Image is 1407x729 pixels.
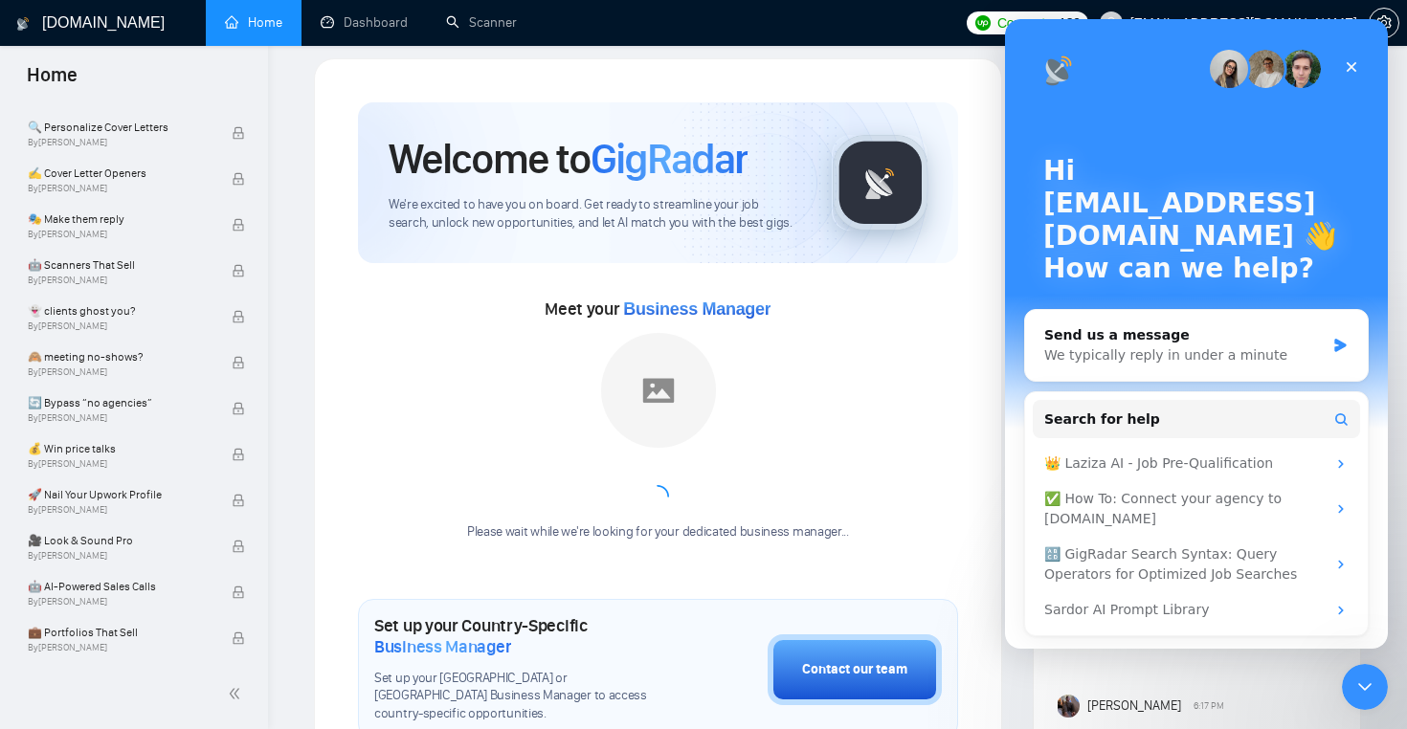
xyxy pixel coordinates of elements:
[1369,15,1399,31] a: setting
[232,310,245,323] span: lock
[389,133,748,185] h1: Welcome to
[28,458,212,470] span: By [PERSON_NAME]
[545,298,770,320] span: Meet your
[232,585,245,599] span: lock
[28,320,212,332] span: By [PERSON_NAME]
[28,577,212,596] span: 🤖 AI-Powered Sales Calls
[1342,664,1388,710] iframe: Intercom live chat
[1194,697,1224,715] span: 6:17 PM
[28,393,212,412] span: 🔄 Bypass “no agencies”
[1369,8,1399,38] button: setting
[28,596,212,607] span: By [PERSON_NAME]
[456,523,860,541] div: Please wait while we're looking for your dedicated business manager...
[28,642,212,653] span: By [PERSON_NAME]
[28,229,212,240] span: By [PERSON_NAME]
[232,494,245,507] span: lock
[321,14,408,31] a: dashboardDashboard
[1059,12,1080,33] span: 189
[28,137,212,148] span: By [PERSON_NAME]
[28,347,212,366] span: 🙈 meeting no-shows?
[28,118,212,137] span: 🔍 Personalize Cover Letters
[11,61,93,101] span: Home
[975,15,991,31] img: upwork-logo.png
[232,356,245,369] span: lock
[232,448,245,461] span: lock
[28,164,212,183] span: ✍️ Cover Letter Openers
[232,264,245,277] span: lock
[768,634,942,705] button: Contact our team
[833,135,928,231] img: gigradar-logo.png
[232,631,245,645] span: lock
[1087,696,1181,717] span: [PERSON_NAME]
[28,531,212,550] span: 🎥 Look & Sound Pro
[225,14,282,31] a: homeHome
[591,133,748,185] span: GigRadar
[646,485,669,508] span: loading
[232,126,245,140] span: lock
[228,684,247,703] span: double-left
[28,255,212,275] span: 🤖 Scanners That Sell
[1058,695,1081,718] img: Iryna Y
[28,366,212,378] span: By [PERSON_NAME]
[232,218,245,232] span: lock
[28,301,212,320] span: 👻 clients ghost you?
[374,636,511,657] span: Business Manager
[374,670,672,724] span: Set up your [GEOGRAPHIC_DATA] or [GEOGRAPHIC_DATA] Business Manager to access country-specific op...
[28,504,212,516] span: By [PERSON_NAME]
[28,439,212,458] span: 💰 Win price talks
[232,172,245,186] span: lock
[28,485,212,504] span: 🚀 Nail Your Upwork Profile
[802,659,907,680] div: Contact our team
[601,333,716,448] img: placeholder.png
[374,615,672,657] h1: Set up your Country-Specific
[28,275,212,286] span: By [PERSON_NAME]
[1005,19,1388,649] iframe: Intercom live chat
[1370,15,1398,31] span: setting
[623,299,770,319] span: Business Manager
[28,412,212,424] span: By [PERSON_NAME]
[28,623,212,642] span: 💼 Portfolios That Sell
[16,9,30,39] img: logo
[1105,16,1118,30] span: user
[997,12,1055,33] span: Connects:
[446,14,517,31] a: searchScanner
[389,196,801,232] span: We're excited to have you on board. Get ready to streamline your job search, unlock new opportuni...
[28,183,212,194] span: By [PERSON_NAME]
[28,550,212,562] span: By [PERSON_NAME]
[232,402,245,415] span: lock
[232,540,245,553] span: lock
[28,210,212,229] span: 🎭 Make them reply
